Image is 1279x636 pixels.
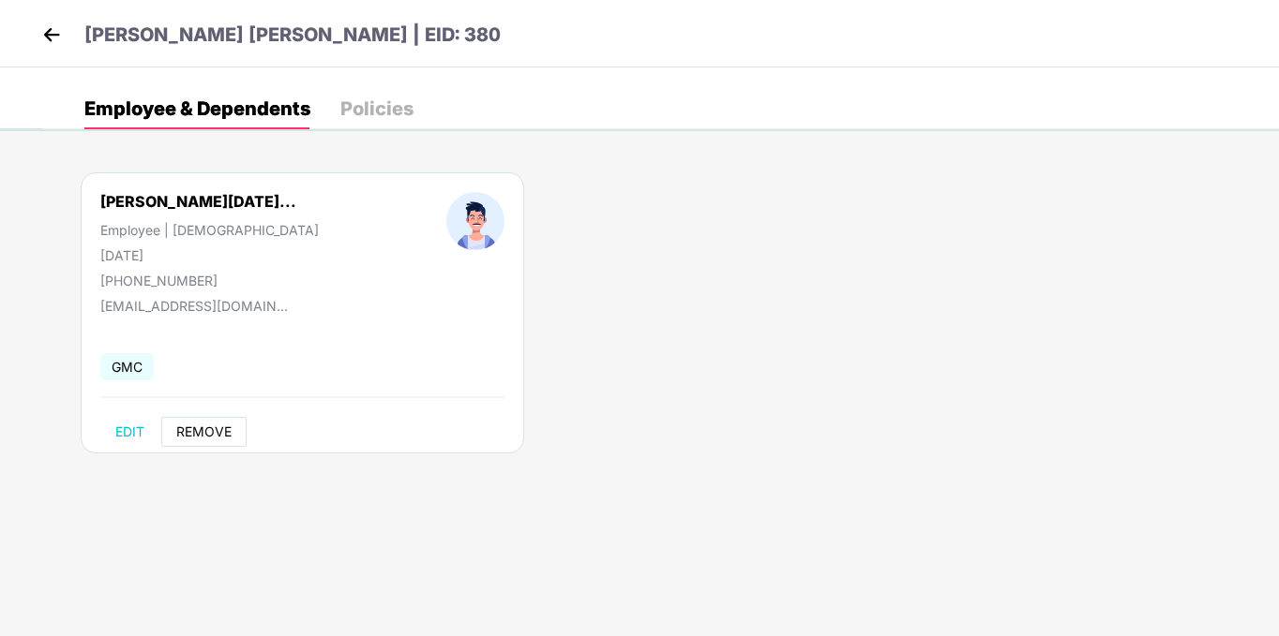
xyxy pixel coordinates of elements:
span: REMOVE [176,424,232,439]
div: Employee & Dependents [84,99,310,118]
div: [EMAIL_ADDRESS][DOMAIN_NAME] [100,298,288,314]
button: EDIT [100,417,159,447]
img: profileImage [446,192,504,250]
div: Employee | [DEMOGRAPHIC_DATA] [100,222,319,238]
p: [PERSON_NAME] [PERSON_NAME] | EID: 380 [84,21,501,50]
div: [DATE] [100,247,319,263]
div: [PHONE_NUMBER] [100,273,319,288]
span: GMC [100,353,154,380]
img: back [38,21,66,49]
span: EDIT [115,424,144,439]
div: Policies [340,99,414,118]
button: REMOVE [161,417,247,447]
div: [PERSON_NAME][DATE]... [100,192,296,211]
